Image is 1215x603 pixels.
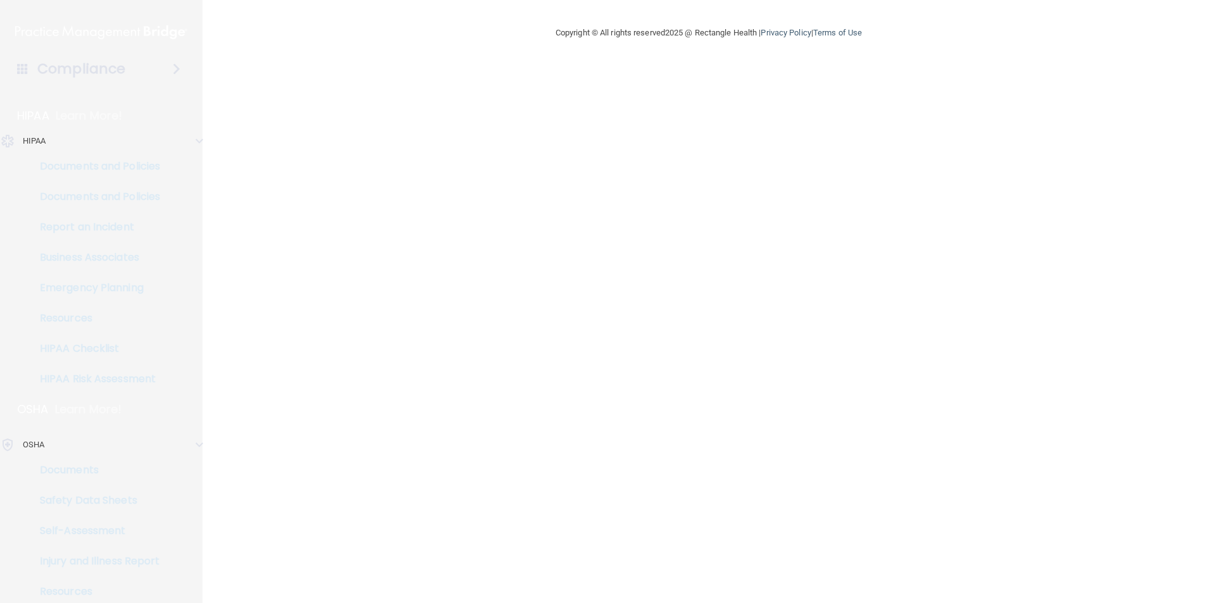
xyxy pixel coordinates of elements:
[8,525,181,537] p: Self-Assessment
[8,251,181,264] p: Business Associates
[478,13,940,53] div: Copyright © All rights reserved 2025 @ Rectangle Health | |
[8,494,181,507] p: Safety Data Sheets
[8,312,181,325] p: Resources
[8,373,181,385] p: HIPAA Risk Assessment
[23,437,44,452] p: OSHA
[761,28,811,37] a: Privacy Policy
[15,20,187,45] img: PMB logo
[8,555,181,568] p: Injury and Illness Report
[8,464,181,476] p: Documents
[37,60,125,78] h4: Compliance
[8,585,181,598] p: Resources
[8,221,181,233] p: Report an Incident
[813,28,862,37] a: Terms of Use
[56,108,123,123] p: Learn More!
[17,108,49,123] p: HIPAA
[17,402,49,417] p: OSHA
[8,190,181,203] p: Documents and Policies
[8,342,181,355] p: HIPAA Checklist
[8,160,181,173] p: Documents and Policies
[23,134,46,149] p: HIPAA
[55,402,122,417] p: Learn More!
[8,282,181,294] p: Emergency Planning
